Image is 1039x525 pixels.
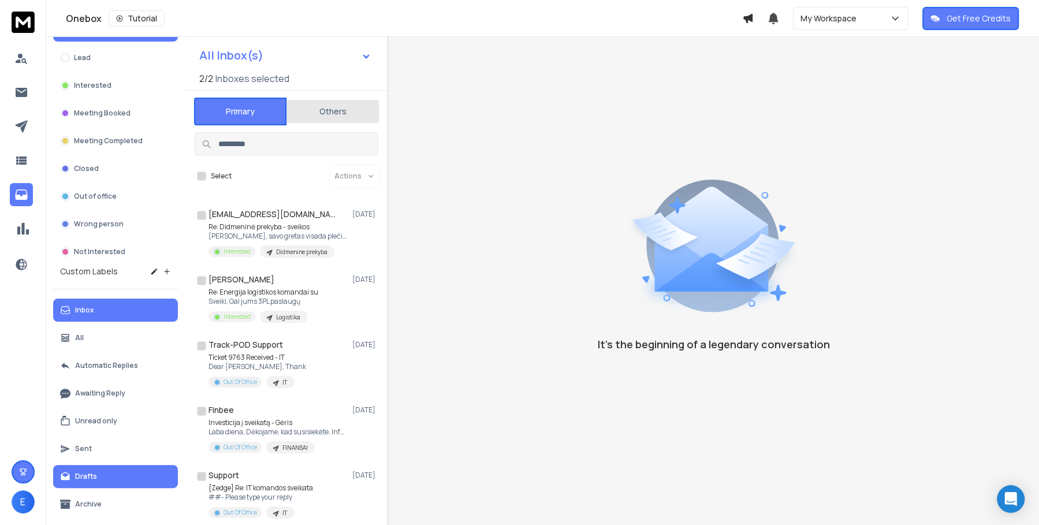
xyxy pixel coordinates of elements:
[74,109,131,118] p: Meeting Booked
[199,50,263,61] h1: All Inbox(s)
[282,378,288,387] p: IT
[53,129,178,152] button: Meeting Completed
[208,362,306,371] p: Dear [PERSON_NAME], Thank
[208,353,306,362] p: Ticket 9763 Received - IT
[208,339,283,351] h1: Track-POD Support
[75,306,94,315] p: Inbox
[53,382,178,405] button: Awaiting Reply
[53,354,178,377] button: Automatic Replies
[53,493,178,516] button: Archive
[194,98,286,125] button: Primary
[12,490,35,513] button: E
[208,288,318,297] p: Re: Energija logistikos komandai su
[75,333,84,342] p: All
[74,136,143,146] p: Meeting Completed
[74,53,91,62] p: Lead
[74,164,99,173] p: Closed
[947,13,1011,24] p: Get Free Credits
[224,378,257,386] p: Out Of Office
[60,266,118,277] h3: Custom Labels
[208,404,234,416] h1: Finbee
[109,10,165,27] button: Tutorial
[75,444,92,453] p: Sent
[208,427,347,437] p: Laba diena, Dėkojame, kad susisiekėte. Informuojame, kad
[997,485,1025,513] div: Open Intercom Messenger
[66,10,742,27] div: Onebox
[208,274,274,285] h1: [PERSON_NAME]
[215,72,289,85] h3: Inboxes selected
[53,299,178,322] button: Inbox
[224,443,257,452] p: Out Of Office
[75,389,125,398] p: Awaiting Reply
[922,7,1019,30] button: Get Free Credits
[208,483,313,493] p: [Zedge] Re: IT komandos sveikata
[282,509,288,517] p: IT
[53,326,178,349] button: All
[224,312,251,321] p: Interested
[276,313,300,322] p: Logistika
[53,185,178,208] button: Out of office
[208,232,347,241] p: [PERSON_NAME], savo gretas visada plečiame
[53,437,178,460] button: Sent
[352,471,378,480] p: [DATE]
[74,247,125,256] p: Not Interested
[53,74,178,97] button: Interested
[208,222,347,232] p: Re: Didmeninė prekyba - sveikos
[199,72,213,85] span: 2 / 2
[352,405,378,415] p: [DATE]
[208,470,239,481] h1: Support
[74,192,117,201] p: Out of office
[211,172,232,181] label: Select
[74,81,111,90] p: Interested
[74,219,124,229] p: Wrong person
[53,409,178,433] button: Unread only
[53,240,178,263] button: Not Interested
[75,500,102,509] p: Archive
[800,13,861,24] p: My Workspace
[598,336,830,352] p: It’s the beginning of a legendary conversation
[53,157,178,180] button: Closed
[286,99,379,124] button: Others
[276,248,327,256] p: Didmenine prekyba
[208,208,336,220] h1: [EMAIL_ADDRESS][DOMAIN_NAME]
[208,297,318,306] p: Sveiki, Gal jums 3PL paslaugų
[282,444,308,452] p: FINANSAI
[75,472,97,481] p: Drafts
[208,418,347,427] p: Investicija į sveikatą - Gėris
[352,275,378,284] p: [DATE]
[352,210,378,219] p: [DATE]
[352,340,378,349] p: [DATE]
[53,46,178,69] button: Lead
[53,465,178,488] button: Drafts
[53,213,178,236] button: Wrong person
[224,508,257,517] p: Out Of Office
[224,247,251,256] p: Interested
[208,493,313,502] p: ##- Please type your reply
[75,361,138,370] p: Automatic Replies
[190,44,381,67] button: All Inbox(s)
[75,416,117,426] p: Unread only
[53,102,178,125] button: Meeting Booked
